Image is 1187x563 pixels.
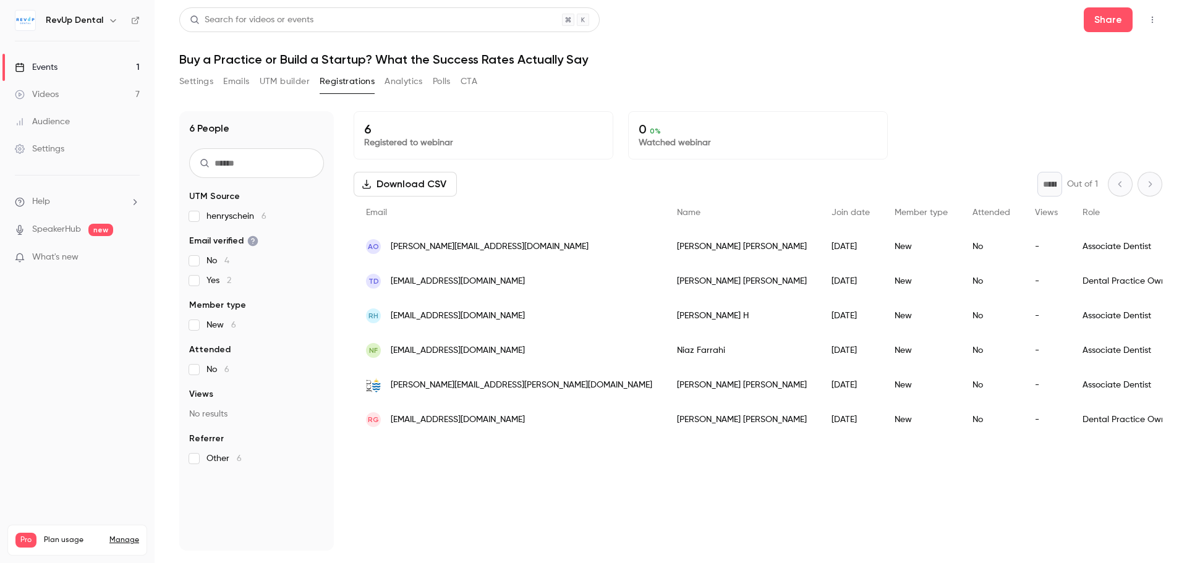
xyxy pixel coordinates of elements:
[368,310,378,321] span: RH
[819,298,882,333] div: [DATE]
[461,72,477,91] button: CTA
[121,548,139,559] p: / 90
[1023,333,1070,368] div: -
[665,264,819,298] div: [PERSON_NAME] [PERSON_NAME]
[1070,333,1186,368] div: Associate Dentist
[819,368,882,402] div: [DATE]
[224,365,229,374] span: 6
[819,333,882,368] div: [DATE]
[972,208,1010,217] span: Attended
[354,172,457,197] button: Download CSV
[1023,264,1070,298] div: -
[121,549,125,557] span: 7
[1023,368,1070,402] div: -
[364,137,603,149] p: Registered to webinar
[227,276,231,285] span: 2
[206,363,229,376] span: No
[639,122,877,137] p: 0
[44,535,102,545] span: Plan usage
[1070,402,1186,437] div: Dental Practice Owner
[368,414,379,425] span: RG
[1084,7,1133,32] button: Share
[819,264,882,298] div: [DATE]
[179,72,213,91] button: Settings
[882,298,960,333] div: New
[1023,298,1070,333] div: -
[960,402,1023,437] div: No
[368,241,379,252] span: AO
[391,344,525,357] span: [EMAIL_ADDRESS][DOMAIN_NAME]
[1070,229,1186,264] div: Associate Dentist
[391,379,652,392] span: [PERSON_NAME][EMAIL_ADDRESS][PERSON_NAME][DOMAIN_NAME]
[15,143,64,155] div: Settings
[882,333,960,368] div: New
[224,256,229,265] span: 4
[206,452,242,465] span: Other
[385,72,423,91] button: Analytics
[206,210,266,222] span: henryschein
[960,368,1023,402] div: No
[223,72,249,91] button: Emails
[391,240,589,253] span: [PERSON_NAME][EMAIL_ADDRESS][DOMAIN_NAME]
[15,195,140,208] li: help-dropdown-opener
[391,413,525,426] span: [EMAIL_ADDRESS][DOMAIN_NAME]
[179,52,1162,67] h1: Buy a Practice or Build a Startup? What the Success Rates Actually Say
[189,121,229,136] h1: 6 People
[960,229,1023,264] div: No
[190,14,313,27] div: Search for videos or events
[15,116,70,128] div: Audience
[206,319,236,331] span: New
[32,251,79,264] span: What's new
[109,535,139,545] a: Manage
[665,368,819,402] div: [PERSON_NAME] [PERSON_NAME]
[1083,208,1100,217] span: Role
[32,195,50,208] span: Help
[832,208,870,217] span: Join date
[1070,298,1186,333] div: Associate Dentist
[1035,208,1058,217] span: Views
[1070,264,1186,298] div: Dental Practice Owner
[189,408,324,420] p: No results
[88,224,113,236] span: new
[32,223,81,236] a: SpeakerHub
[189,433,224,445] span: Referrer
[960,333,1023,368] div: No
[366,208,387,217] span: Email
[819,402,882,437] div: [DATE]
[882,402,960,437] div: New
[882,229,960,264] div: New
[1023,229,1070,264] div: -
[639,137,877,149] p: Watched webinar
[206,255,229,267] span: No
[895,208,948,217] span: Member type
[960,298,1023,333] div: No
[189,235,258,247] span: Email verified
[15,533,36,548] span: Pro
[433,72,451,91] button: Polls
[364,122,603,137] p: 6
[1070,368,1186,402] div: Associate Dentist
[15,88,59,101] div: Videos
[15,11,35,30] img: RevUp Dental
[260,72,310,91] button: UTM builder
[882,368,960,402] div: New
[231,321,236,329] span: 6
[189,299,246,311] span: Member type
[189,388,213,400] span: Views
[960,264,1023,298] div: No
[189,190,324,465] section: facet-groups
[15,61,57,74] div: Events
[882,264,960,298] div: New
[1067,178,1098,190] p: Out of 1
[366,378,381,392] img: my.jcu.edu.au
[665,298,819,333] div: [PERSON_NAME] H
[46,14,103,27] h6: RevUp Dental
[206,274,231,287] span: Yes
[320,72,375,91] button: Registrations
[189,344,231,356] span: Attended
[677,208,700,217] span: Name
[665,229,819,264] div: [PERSON_NAME] [PERSON_NAME]
[650,127,661,135] span: 0 %
[189,190,240,203] span: UTM Source
[391,275,525,288] span: [EMAIL_ADDRESS][DOMAIN_NAME]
